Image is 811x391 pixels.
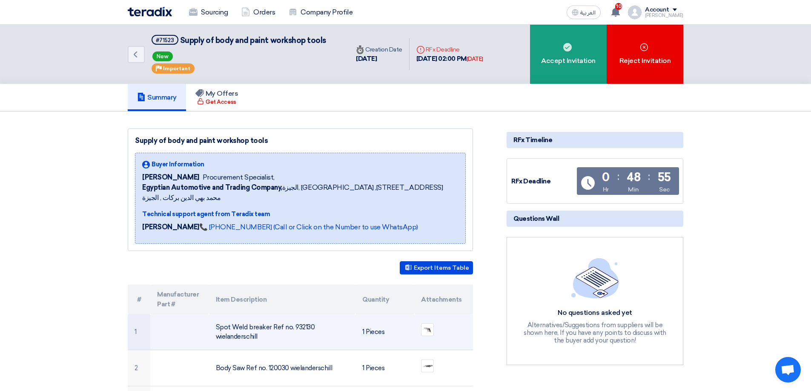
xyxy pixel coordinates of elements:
[128,314,150,350] td: 1
[627,171,640,183] div: 48
[645,6,669,14] div: Account
[530,25,607,84] div: Accept Invitation
[209,314,356,350] td: Spot Weld breaker Ref no. 932130 wielanderschill
[617,169,619,184] div: :
[142,183,282,191] b: Egyptian Automotive and Trading Company,
[416,54,483,64] div: [DATE] 02:00 PM
[282,3,359,22] a: Company Profile
[128,84,186,111] a: Summary
[128,7,172,17] img: Teradix logo
[507,132,683,148] div: RFx Timeline
[628,6,642,19] img: profile_test.png
[182,3,235,22] a: Sourcing
[137,93,177,102] h5: Summary
[400,261,473,274] button: Export Items Table
[197,98,236,106] div: Get Access
[356,54,402,64] div: [DATE]
[135,136,466,146] div: Supply of body and paint workshop tools
[602,171,610,183] div: 0
[355,314,414,350] td: 1 Pieces
[235,3,282,22] a: Orders
[467,55,483,63] div: [DATE]
[356,45,402,54] div: Creation Date
[513,214,559,223] span: Questions Wall
[571,258,619,298] img: empty_state_list.svg
[523,308,668,317] div: No questions asked yet
[607,25,683,84] div: Reject Invitation
[648,169,650,184] div: :
[128,350,150,386] td: 2
[421,362,433,370] img: Body_Saw_1758550547155.png
[156,37,174,43] div: #71523
[580,10,596,16] span: العربية
[659,185,670,194] div: Sec
[199,223,418,231] a: 📞 [PHONE_NUMBER] (Call or Click on the Number to use WhatsApp)
[511,177,575,186] div: RFx Deadline
[355,285,414,314] th: Quantity
[567,6,601,19] button: العربية
[658,171,671,183] div: 55
[128,285,150,314] th: #
[180,36,326,45] span: Supply of body and paint workshop tools
[421,326,433,334] img: Spot_Weld_breaker_1758550537516.png
[416,45,483,54] div: RFx Deadline
[628,185,639,194] div: Min
[186,84,248,111] a: My Offers Get Access
[523,321,668,344] div: Alternatives/Suggestions from suppliers will be shown here, If you have any points to discuss wit...
[152,51,173,61] span: New
[203,172,275,183] span: Procurement Specialist,
[142,210,459,219] div: Technical support agent from Teradix team
[142,172,199,183] span: [PERSON_NAME]
[209,350,356,386] td: Body Saw Ref no. 120030 wielanderschill
[645,13,683,18] div: [PERSON_NAME]
[152,35,326,46] h5: Supply of body and paint workshop tools
[414,285,473,314] th: Attachments
[163,66,190,71] span: Important
[209,285,356,314] th: Item Description
[195,89,238,98] h5: My Offers
[150,285,209,314] th: Manufacturer Part #
[152,160,204,169] span: Buyer Information
[355,350,414,386] td: 1 Pieces
[142,223,199,231] strong: [PERSON_NAME]
[615,3,622,10] span: 10
[142,183,459,203] span: الجيزة, [GEOGRAPHIC_DATA] ,[STREET_ADDRESS] محمد بهي الدين بركات , الجيزة
[775,357,801,382] div: Open chat
[603,185,609,194] div: Hr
